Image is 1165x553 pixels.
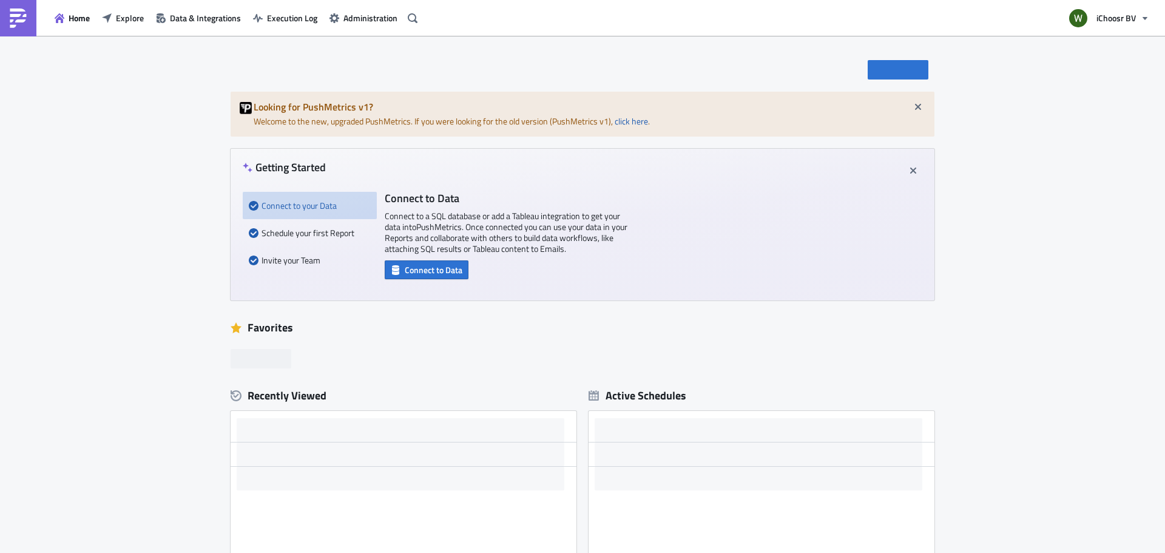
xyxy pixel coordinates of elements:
h5: Looking for PushMetrics v1? [254,102,925,112]
div: Recently Viewed [231,387,576,405]
div: Invite your Team [249,246,366,274]
span: Data & Integrations [170,12,241,24]
button: Explore [96,8,150,27]
span: Home [69,12,90,24]
h4: Getting Started [243,161,326,174]
img: Avatar [1068,8,1089,29]
div: Connect to your Data [249,192,366,219]
img: PushMetrics [8,8,28,28]
button: Administration [323,8,404,27]
button: Execution Log [247,8,323,27]
span: Execution Log [267,12,317,24]
div: Active Schedules [589,388,686,402]
p: Connect to a SQL database or add a Tableau integration to get your data into PushMetrics . Once c... [385,211,627,254]
button: Connect to Data [385,260,468,279]
span: Administration [343,12,397,24]
div: Welcome to the new, upgraded PushMetrics. If you were looking for the old version (PushMetrics v1... [231,92,934,137]
span: iChoosr BV [1096,12,1136,24]
div: Schedule your first Report [249,219,366,246]
span: Connect to Data [405,263,462,276]
h4: Connect to Data [385,192,627,205]
a: click here [615,115,648,127]
a: Connect to Data [385,262,468,275]
button: Home [49,8,96,27]
button: Data & Integrations [150,8,247,27]
button: iChoosr BV [1062,5,1156,32]
span: Explore [116,12,144,24]
div: Favorites [231,319,934,337]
